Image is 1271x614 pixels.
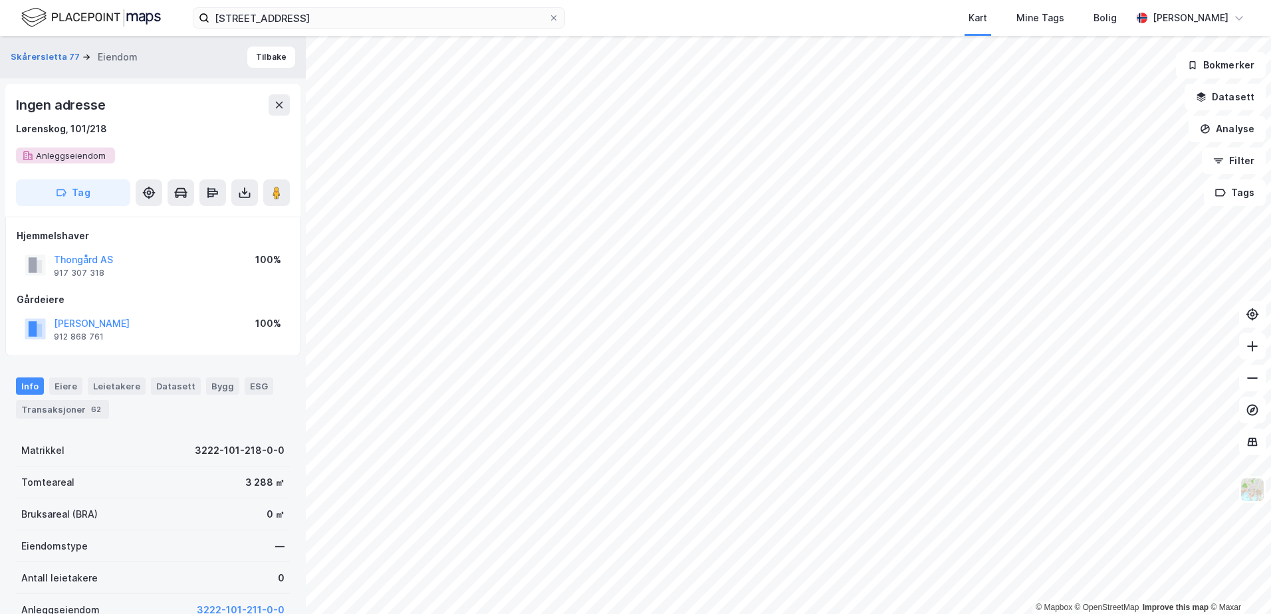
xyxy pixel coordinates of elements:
div: Eiendomstype [21,538,88,554]
div: Bruksareal (BRA) [21,506,98,522]
button: Bokmerker [1176,52,1266,78]
div: Ingen adresse [16,94,108,116]
div: Datasett [151,377,201,395]
div: Gårdeiere [17,292,289,308]
button: Tag [16,179,130,206]
div: 917 307 318 [54,268,104,278]
div: 100% [255,316,281,332]
div: Antall leietakere [21,570,98,586]
div: ESG [245,377,273,395]
div: Bolig [1094,10,1117,26]
div: 62 [88,403,104,416]
div: [PERSON_NAME] [1153,10,1228,26]
div: Mine Tags [1016,10,1064,26]
button: Datasett [1185,84,1266,110]
div: — [275,538,285,554]
img: Z [1240,477,1265,502]
div: Bygg [206,377,239,395]
div: Matrikkel [21,443,64,459]
div: Eiendom [98,49,138,65]
button: Tags [1204,179,1266,206]
img: logo.f888ab2527a4732fd821a326f86c7f29.svg [21,6,161,29]
div: Info [16,377,44,395]
div: Leietakere [88,377,146,395]
button: Tilbake [247,47,295,68]
div: Kontrollprogram for chat [1205,550,1271,614]
div: 100% [255,252,281,268]
div: 3 288 ㎡ [245,474,285,490]
div: Lørenskog, 101/218 [16,121,107,137]
div: Transaksjoner [16,400,109,419]
input: Søk på adresse, matrikkel, gårdeiere, leietakere eller personer [209,8,548,28]
div: Kart [969,10,987,26]
div: Hjemmelshaver [17,228,289,244]
button: Filter [1202,148,1266,174]
div: 912 868 761 [54,332,104,342]
iframe: Chat Widget [1205,550,1271,614]
div: 0 [278,570,285,586]
a: OpenStreetMap [1075,603,1139,612]
a: Improve this map [1143,603,1209,612]
div: Eiere [49,377,82,395]
button: Skårersletta 77 [11,51,82,64]
div: 0 ㎡ [267,506,285,522]
div: 3222-101-218-0-0 [195,443,285,459]
div: Tomteareal [21,474,74,490]
button: Analyse [1189,116,1266,142]
a: Mapbox [1036,603,1072,612]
